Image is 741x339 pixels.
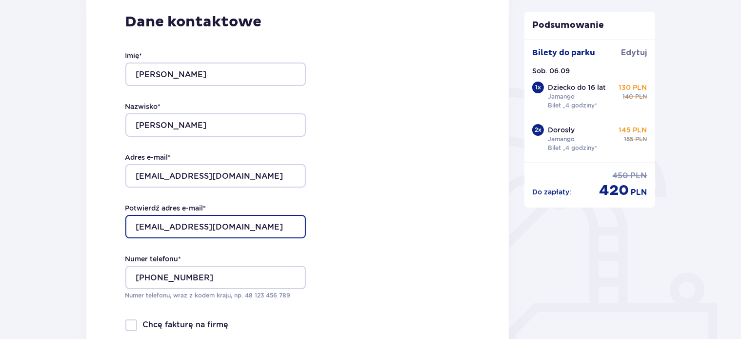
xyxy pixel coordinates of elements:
[125,152,171,162] label: Adres e-mail *
[532,124,544,136] div: 2 x
[636,135,647,144] p: PLN
[125,254,181,264] label: Numer telefonu *
[623,92,634,101] p: 140
[619,83,647,92] p: 130 PLN
[143,319,229,330] p: Chcę fakturę na firmę
[613,170,629,181] p: 450
[636,92,647,101] p: PLN
[548,125,575,135] p: Dorosły
[125,203,206,213] label: Potwierdź adres e-mail *
[532,82,544,93] div: 1 x
[548,83,606,92] p: Dziecko do 16 lat
[619,125,647,135] p: 145 PLN
[524,20,655,31] p: Podsumowanie
[125,113,306,137] input: Nazwisko
[631,170,647,181] p: PLN
[532,187,571,197] p: Do zapłaty :
[631,187,647,198] p: PLN
[125,215,306,238] input: Potwierdź adres e-mail
[548,92,575,101] p: Jamango
[125,13,470,31] p: Dane kontaktowe
[125,291,306,300] p: Numer telefonu, wraz z kodem kraju, np. 48 ​123 ​456 ​789
[125,164,306,188] input: Adres e-mail
[624,135,634,144] p: 155
[532,66,570,76] p: Sob. 06.09
[548,101,598,110] p: Bilet „4 godziny”
[548,135,575,144] p: Jamango
[621,47,647,58] a: Edytuj
[125,51,142,61] label: Imię *
[125,266,306,289] input: Numer telefonu
[600,181,629,200] p: 420
[532,47,595,58] p: Bilety do parku
[125,63,306,86] input: Imię
[548,144,598,152] p: Bilet „4 godziny”
[125,102,161,111] label: Nazwisko *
